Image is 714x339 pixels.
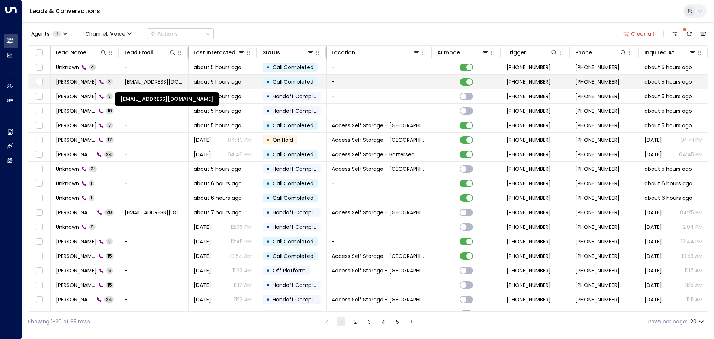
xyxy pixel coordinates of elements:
span: Sep 30, 2025 [194,151,211,158]
div: Actions [150,31,178,37]
span: +13323317396 [575,223,620,231]
td: - [119,191,188,205]
span: Toggle select row [35,223,44,232]
div: • [266,163,270,175]
button: Go to page 4 [379,317,388,326]
p: 11:15 AM [685,281,703,289]
span: about 5 hours ago [644,64,692,71]
p: 04:45 PM [679,151,703,158]
span: 21 [89,166,97,172]
p: 04:46 PM [228,151,252,158]
span: Toggle select row [35,135,44,145]
span: Handoff Completed [273,223,325,231]
td: - [119,162,188,176]
span: Unknown [56,165,79,173]
div: [EMAIL_ADDRESS][DOMAIN_NAME] [115,92,219,106]
span: Access Self Storage - Sutton [332,252,427,260]
p: 02:35 PM [229,310,252,318]
span: Yesterday [194,223,211,231]
div: • [266,279,270,291]
span: John Pennell [56,136,96,144]
button: Customize [670,29,680,39]
span: Oct 03, 2025 [644,252,662,260]
span: +447782164473 [506,238,551,245]
span: Toggle select row [35,252,44,261]
div: Location [332,48,420,57]
button: Go to page 2 [351,317,360,326]
p: 10:53 AM [682,252,703,260]
span: Access Self Storage - Coventry [332,165,427,173]
span: 1 [89,195,94,201]
span: Oct 04, 2025 [644,238,662,245]
span: Toggle select row [35,281,44,290]
span: Zabi Burkes [56,93,97,100]
div: AI mode [437,48,489,57]
span: Handoff Completed [273,107,325,115]
span: +447387647699 [575,267,620,274]
span: Shamir Aley RodriguesTEST [56,209,95,216]
td: - [119,234,188,249]
span: Toggle select row [35,121,44,130]
td: - [119,104,188,118]
span: Toggle select row [35,164,44,174]
span: Yesterday [644,223,662,231]
span: +442476764009 [506,165,551,173]
div: Lead Name [56,48,107,57]
span: Unknown [56,180,79,187]
span: +447387647699 [575,310,620,318]
span: Sep 30, 2025 [644,296,662,303]
td: - [327,234,432,249]
span: Channel: [82,29,135,39]
span: +447387647699 [575,252,620,260]
span: about 5 hours ago [644,122,692,129]
div: • [266,105,270,117]
span: Toggle select row [35,208,44,217]
span: Call Completed [273,122,313,129]
span: John Pennell [56,151,94,158]
span: Toggle select row [35,63,44,72]
div: • [266,119,270,132]
button: Archived Leads [698,29,708,39]
div: • [266,308,270,320]
div: Status [263,48,280,57]
p: 04:25 PM [680,209,703,216]
span: about 5 hours ago [644,165,692,173]
span: 10 [106,108,114,114]
span: zabidee39@hotmail.com [125,78,183,86]
p: 04:43 PM [228,136,252,144]
p: 12:04 PM [681,223,703,231]
span: Call Completed [273,64,313,71]
span: +447387647699 [575,296,620,303]
td: - [119,133,188,147]
span: Toggle select row [35,310,44,319]
span: +13323317396 [506,223,551,231]
span: +442476764009 [575,180,620,187]
span: +447940257528 [575,136,620,144]
span: Call Completed [273,78,313,86]
p: 12:06 PM [231,223,252,231]
span: Call Completed [273,180,313,187]
span: +447940257528 [506,122,551,129]
div: • [266,192,270,204]
div: Location [332,48,355,57]
span: +447826914242 [575,93,620,100]
button: Go to next page [407,317,416,326]
span: about 5 hours ago [194,165,241,173]
span: +447761751142 [575,209,620,216]
span: +447387647699 [506,267,551,274]
button: Agents1 [28,29,70,39]
td: - [327,89,432,103]
span: 7 [106,122,113,128]
div: • [266,61,270,74]
div: • [266,235,270,248]
div: Trigger [506,48,558,57]
span: Toggle select row [35,194,44,203]
span: 2 [106,238,113,244]
span: Toggle select row [35,150,44,159]
span: +442476764009 [506,180,551,187]
td: - [119,118,188,132]
span: 6 [106,267,113,274]
span: Sep 15, 2025 [194,310,211,318]
p: 11:12 AM [234,296,252,303]
button: Go to page 5 [393,317,402,326]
